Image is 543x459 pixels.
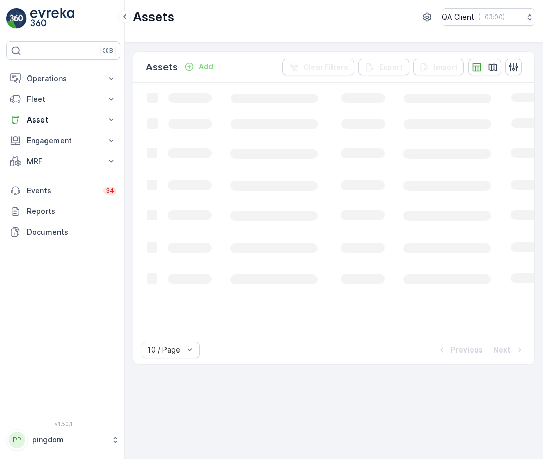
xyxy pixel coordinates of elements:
[434,62,458,72] p: Import
[493,345,510,355] p: Next
[6,151,120,172] button: MRF
[27,227,116,237] p: Documents
[358,59,409,75] button: Export
[6,8,27,29] img: logo
[27,186,97,196] p: Events
[413,59,464,75] button: Import
[27,156,100,166] p: MRF
[180,60,217,73] button: Add
[27,73,100,84] p: Operations
[451,345,483,355] p: Previous
[6,421,120,427] span: v 1.50.1
[199,62,213,72] p: Add
[27,206,116,217] p: Reports
[133,9,174,25] p: Assets
[6,68,120,89] button: Operations
[103,47,113,55] p: ⌘B
[32,435,106,445] p: pingdom
[27,94,100,104] p: Fleet
[6,201,120,222] a: Reports
[303,62,348,72] p: Clear Filters
[105,187,114,195] p: 34
[6,110,120,130] button: Asset
[282,59,354,75] button: Clear Filters
[379,62,403,72] p: Export
[478,13,505,21] p: ( +03:00 )
[6,130,120,151] button: Engagement
[9,432,25,448] div: PP
[6,180,120,201] a: Events34
[6,89,120,110] button: Fleet
[492,344,526,356] button: Next
[6,222,120,242] a: Documents
[27,135,100,146] p: Engagement
[27,115,100,125] p: Asset
[442,12,474,22] p: QA Client
[6,429,120,451] button: PPpingdom
[146,60,178,74] p: Assets
[30,8,74,29] img: logo_light-DOdMpM7g.png
[442,8,535,26] button: QA Client(+03:00)
[435,344,484,356] button: Previous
